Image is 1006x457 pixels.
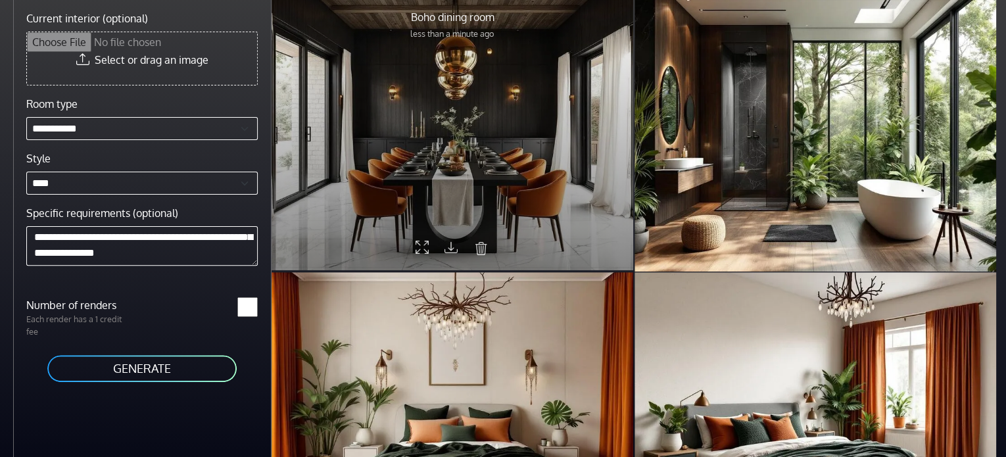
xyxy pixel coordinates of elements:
label: Style [26,151,51,166]
p: less than a minute ago [410,28,494,40]
label: Number of renders [18,297,142,313]
label: Specific requirements (optional) [26,205,178,221]
p: Boho dining room [410,9,494,25]
button: GENERATE [46,354,238,383]
label: Current interior (optional) [26,11,148,26]
p: Each render has a 1 credit fee [18,313,142,338]
label: Room type [26,96,78,112]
